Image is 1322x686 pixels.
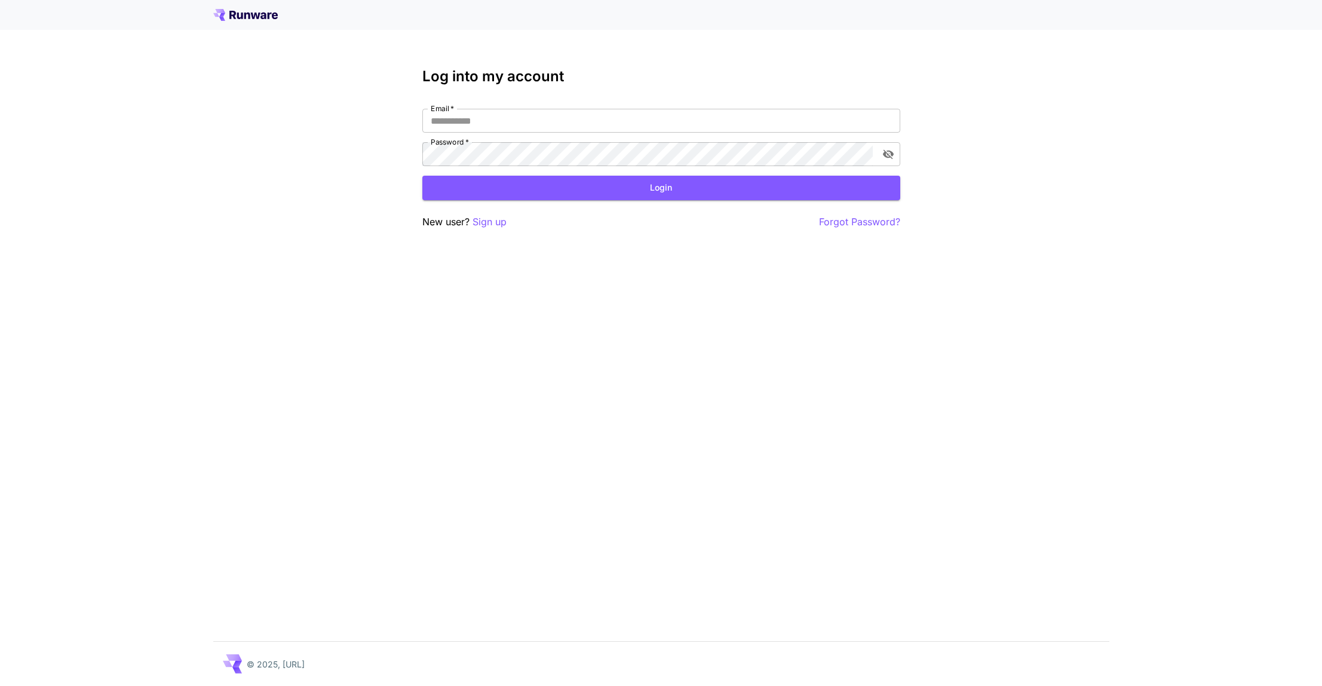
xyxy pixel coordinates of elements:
button: toggle password visibility [878,143,899,165]
button: Sign up [473,215,507,229]
h3: Log into my account [422,68,900,85]
label: Email [431,103,454,114]
p: New user? [422,215,507,229]
label: Password [431,137,469,147]
p: © 2025, [URL] [247,658,305,670]
button: Login [422,176,900,200]
button: Forgot Password? [819,215,900,229]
